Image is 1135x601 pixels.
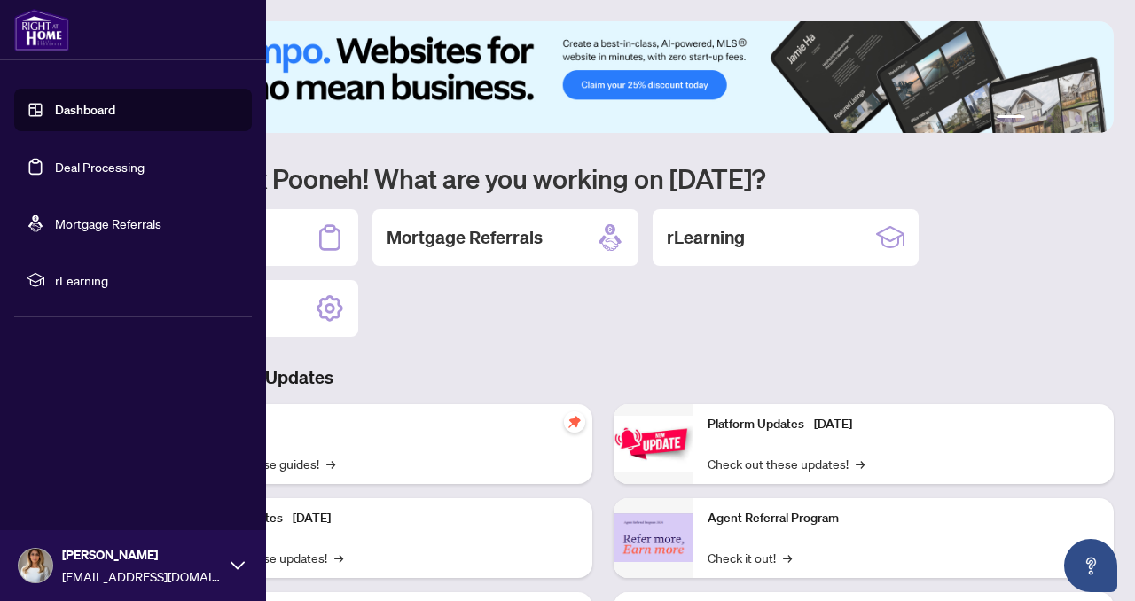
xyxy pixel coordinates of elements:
[55,270,239,290] span: rLearning
[856,454,865,473] span: →
[92,365,1114,390] h3: Brokerage & Industry Updates
[708,415,1100,434] p: Platform Updates - [DATE]
[1075,115,1082,122] button: 5
[1089,115,1096,122] button: 6
[186,509,578,528] p: Platform Updates - [DATE]
[387,225,543,250] h2: Mortgage Referrals
[667,225,745,250] h2: rLearning
[334,548,343,567] span: →
[708,454,865,473] a: Check out these updates!→
[1064,539,1117,592] button: Open asap
[1046,115,1053,122] button: 3
[62,566,222,586] span: [EMAIL_ADDRESS][DOMAIN_NAME]
[92,21,1114,133] img: Slide 0
[1032,115,1039,122] button: 2
[55,215,161,231] a: Mortgage Referrals
[614,416,693,472] img: Platform Updates - June 23, 2025
[564,411,585,433] span: pushpin
[783,548,792,567] span: →
[326,454,335,473] span: →
[708,509,1100,528] p: Agent Referral Program
[19,549,52,582] img: Profile Icon
[997,115,1025,122] button: 1
[708,548,792,567] a: Check it out!→
[14,9,69,51] img: logo
[55,159,145,175] a: Deal Processing
[62,545,222,565] span: [PERSON_NAME]
[92,161,1114,195] h1: Welcome back Pooneh! What are you working on [DATE]?
[55,102,115,118] a: Dashboard
[1061,115,1068,122] button: 4
[614,513,693,562] img: Agent Referral Program
[186,415,578,434] p: Self-Help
